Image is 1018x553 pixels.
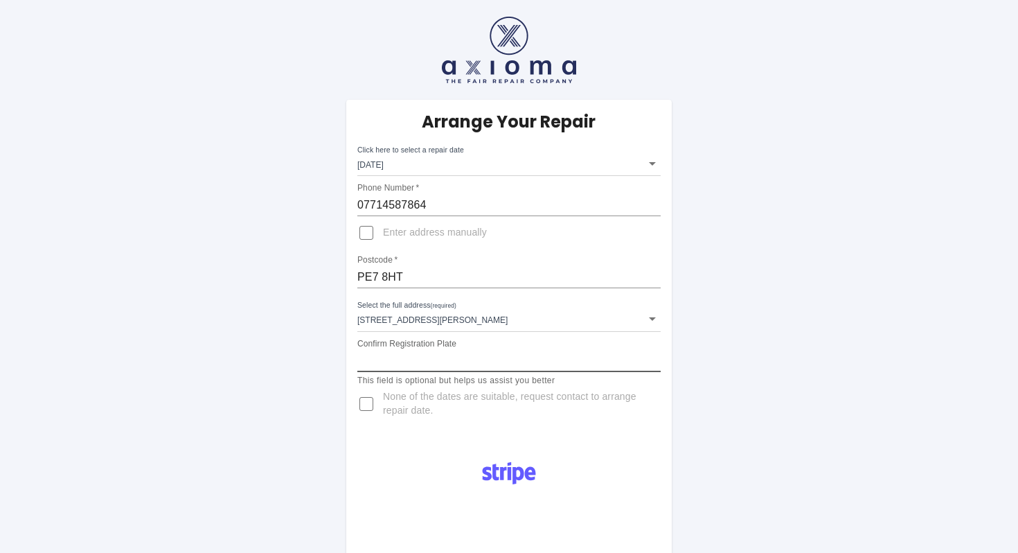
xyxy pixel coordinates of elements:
img: Logo [474,457,544,490]
label: Click here to select a repair date [357,145,464,155]
small: (required) [431,303,456,309]
h5: Arrange Your Repair [422,111,596,133]
p: This field is optional but helps us assist you better [357,374,661,388]
span: Enter address manually [383,226,487,240]
img: axioma [442,17,576,83]
div: [DATE] [357,151,661,176]
label: Phone Number [357,182,419,194]
label: Select the full address [357,300,456,311]
div: [STREET_ADDRESS][PERSON_NAME] [357,306,661,331]
label: Postcode [357,254,398,266]
label: Confirm Registration Plate [357,337,456,349]
span: None of the dates are suitable, request contact to arrange repair date. [383,390,650,418]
